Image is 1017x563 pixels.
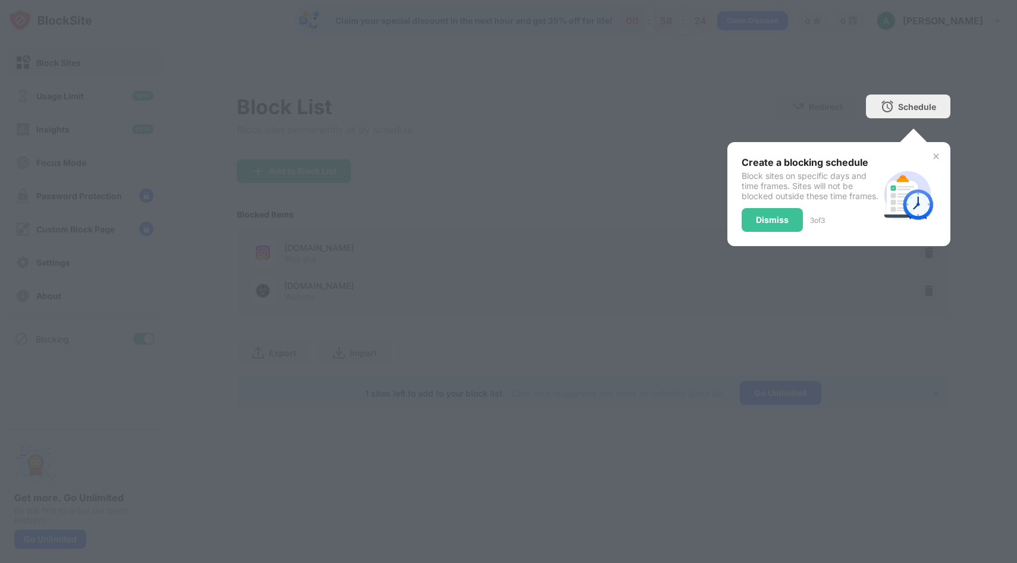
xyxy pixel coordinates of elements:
[742,156,879,168] div: Create a blocking schedule
[898,102,936,112] div: Schedule
[742,171,879,201] div: Block sites on specific days and time frames. Sites will not be blocked outside these time frames.
[879,166,936,223] img: schedule.svg
[810,216,825,225] div: 3 of 3
[931,152,941,161] img: x-button.svg
[756,215,789,225] div: Dismiss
